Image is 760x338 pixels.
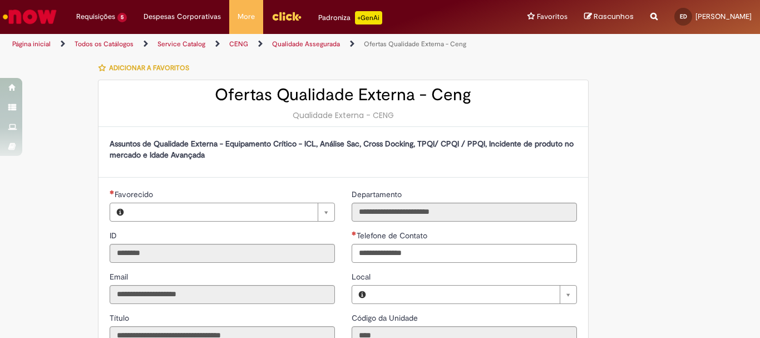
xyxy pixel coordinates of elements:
[352,286,372,303] button: Local, Visualizar este registro
[109,63,189,72] span: Adicionar a Favoritos
[110,139,574,160] strong: Assuntos de Qualidade Externa - Equipamento Crítico - ICL, Análise Sac, Cross Docking, TPQI/ CPQI...
[110,203,130,221] button: Favorecido, Visualizar este registro
[352,312,420,324] label: Somente leitura - Código da Unidade
[12,40,51,48] a: Página inicial
[76,11,115,22] span: Requisições
[355,11,382,25] p: +GenAi
[117,13,127,22] span: 5
[352,189,404,200] label: Somente leitura - Departamento
[352,244,577,263] input: Telefone de Contato
[1,6,58,28] img: ServiceNow
[110,272,130,282] span: Somente leitura - Email
[364,40,466,48] a: Ofertas Qualidade Externa - Ceng
[110,230,119,241] label: Somente leitura - ID
[110,86,577,104] h2: Ofertas Qualidade Externa - Ceng
[318,11,382,25] div: Padroniza
[352,203,577,222] input: Departamento
[144,11,221,22] span: Despesas Corporativas
[352,189,404,199] span: Somente leitura - Departamento
[352,231,357,236] span: Obrigatório Preenchido
[110,110,577,121] div: Qualidade Externa - CENG
[594,11,634,22] span: Rascunhos
[75,40,134,48] a: Todos os Catálogos
[229,40,248,48] a: CENG
[157,40,205,48] a: Service Catalog
[584,12,634,22] a: Rascunhos
[272,40,340,48] a: Qualidade Assegurada
[695,12,752,21] span: [PERSON_NAME]
[110,190,115,194] span: Necessários
[110,312,131,324] label: Somente leitura - Título
[352,313,420,323] span: Somente leitura - Código da Unidade
[8,34,499,55] ul: Trilhas de página
[352,272,373,282] span: Local
[357,231,430,241] span: Telefone de Contato
[115,189,155,199] span: Necessários - Favorecido
[238,11,255,22] span: More
[680,13,687,20] span: ED
[130,203,334,221] a: Limpar campo Favorecido
[272,8,302,25] img: click_logo_yellow_360x200.png
[537,11,567,22] span: Favoritos
[372,286,576,303] a: Limpar campo Local
[110,244,335,263] input: ID
[110,285,335,304] input: Email
[110,313,131,323] span: Somente leitura - Título
[110,271,130,282] label: Somente leitura - Email
[98,56,195,80] button: Adicionar a Favoritos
